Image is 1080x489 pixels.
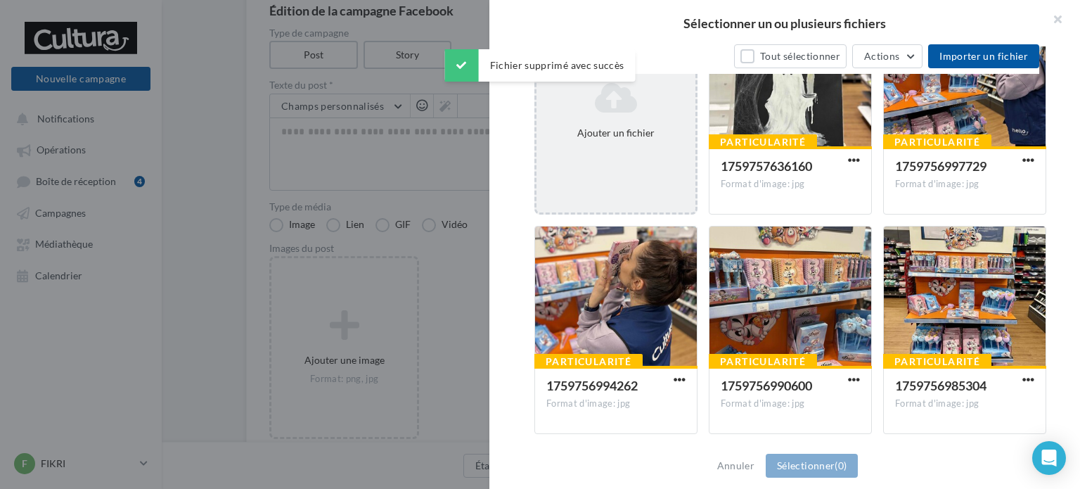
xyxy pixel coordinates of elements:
span: Importer un fichier [939,50,1028,62]
div: Fichier supprimé avec succès [445,49,636,82]
div: Particularité [883,354,991,369]
span: 1759756990600 [721,378,812,393]
button: Actions [852,44,922,68]
div: Format d'image: jpg [721,398,860,410]
span: 1759756997729 [895,158,986,174]
span: 1759757636160 [721,158,812,174]
div: Particularité [709,354,817,369]
span: 1759756994262 [546,378,638,393]
div: Particularité [883,134,991,150]
div: Format d'image: jpg [895,178,1034,191]
div: Particularité [534,354,643,369]
div: Ajouter un fichier [542,126,690,140]
span: (0) [835,459,847,471]
h2: Sélectionner un ou plusieurs fichiers [512,17,1057,30]
button: Importer un fichier [928,44,1039,68]
button: Annuler [712,457,760,474]
button: Sélectionner(0) [766,454,858,478]
div: Open Intercom Messenger [1032,441,1066,475]
div: Format d'image: jpg [721,178,860,191]
span: 1759756985304 [895,378,986,393]
button: Tout sélectionner [734,44,847,68]
div: Particularité [709,134,817,150]
div: Format d'image: jpg [895,398,1034,410]
div: Format d'image: jpg [546,398,686,410]
span: Actions [864,50,899,62]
